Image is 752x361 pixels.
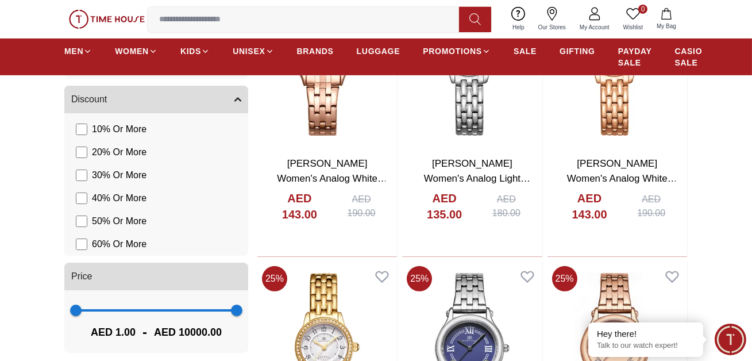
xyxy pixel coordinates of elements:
input: 20% Or More [76,147,87,158]
input: 10% Or More [76,124,87,135]
span: My Bag [652,22,681,30]
div: Chat Widget [715,324,746,355]
input: 40% Or More [76,193,87,204]
span: My Account [575,23,614,32]
span: Price [71,270,92,283]
span: PROMOTIONS [423,45,482,57]
span: 30 % Or More [92,168,146,182]
div: AED 190.00 [337,193,386,220]
a: [PERSON_NAME] Women's Analog White Dial Watch - K25511-RBKW [567,158,677,213]
span: AED 10000.00 [154,324,222,340]
span: Help [508,23,529,32]
h4: AED 143.00 [559,190,620,222]
h4: AED 143.00 [269,190,330,222]
span: 40 % Or More [92,191,146,205]
a: MEN [64,41,92,62]
a: PAYDAY SALE [618,41,652,73]
a: PROMOTIONS [423,41,491,62]
span: 25 % [262,266,287,291]
span: GIFTING [560,45,595,57]
span: UNISEX [233,45,265,57]
span: 10 % Or More [92,122,146,136]
span: PAYDAY SALE [618,45,652,68]
span: Discount [71,93,107,106]
div: Hey there! [597,328,695,340]
a: Our Stores [531,5,573,34]
span: 50 % Or More [92,214,146,228]
span: 60 % Or More [92,237,146,251]
a: SALE [514,41,537,62]
span: AED 1.00 [91,324,136,340]
span: Our Stores [534,23,570,32]
span: WOMEN [115,45,149,57]
button: Discount [64,86,248,113]
span: Wishlist [619,23,647,32]
a: KIDS [180,41,210,62]
a: Help [506,5,531,34]
a: [PERSON_NAME] Women's Analog White Dial Watch - K25512-RBKW [277,158,387,213]
span: SALE [514,45,537,57]
a: UNISEX [233,41,273,62]
span: LUGGAGE [357,45,400,57]
span: CASIO SALE [674,45,702,68]
span: 25 % [407,266,432,291]
input: 30% Or More [76,170,87,181]
a: [PERSON_NAME] Women's Analog Light Blue Dial Watch - K25511-SBSL [415,158,530,213]
h4: AED 135.00 [414,190,475,222]
a: WOMEN [115,41,157,62]
a: LUGGAGE [357,41,400,62]
span: 25 % [552,266,577,291]
img: ... [69,10,145,29]
span: KIDS [180,45,201,57]
span: 0 [638,5,647,14]
span: MEN [64,45,83,57]
span: BRANDS [297,45,334,57]
a: BRANDS [297,41,334,62]
button: My Bag [650,6,683,33]
a: CASIO SALE [674,41,702,73]
div: AED 180.00 [482,193,531,220]
span: - [136,323,154,341]
input: 50% Or More [76,216,87,227]
a: GIFTING [560,41,595,62]
a: 0Wishlist [616,5,650,34]
button: Price [64,263,248,290]
span: 20 % Or More [92,145,146,159]
input: 60% Or More [76,239,87,250]
div: AED 190.00 [627,193,676,220]
p: Talk to our watch expert! [597,341,695,351]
